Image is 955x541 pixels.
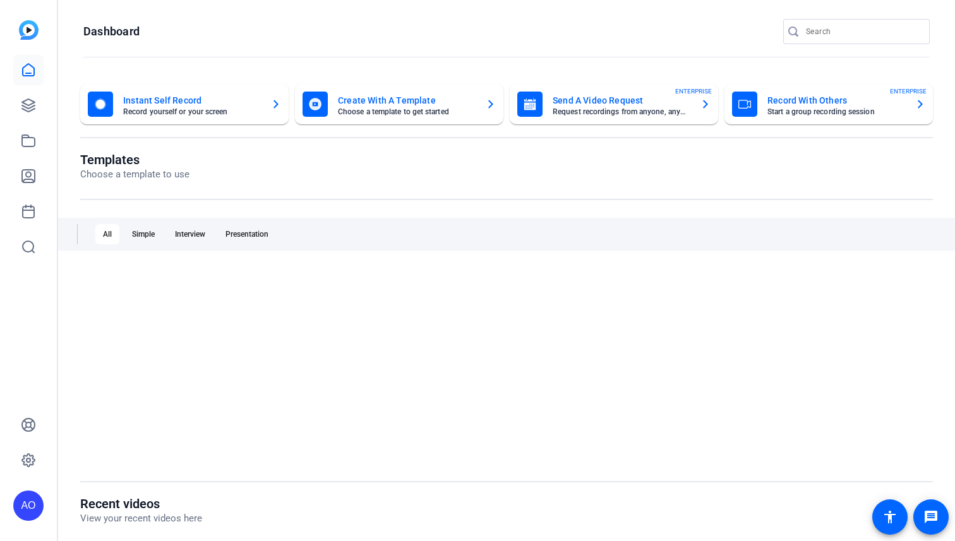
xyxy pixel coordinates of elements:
mat-card-title: Send A Video Request [553,93,690,108]
div: Interview [167,224,213,244]
span: ENTERPRISE [675,86,712,96]
button: Record With OthersStart a group recording sessionENTERPRISE [724,84,933,124]
p: View your recent videos here [80,511,202,526]
div: AO [13,490,44,521]
div: Simple [124,224,162,244]
mat-icon: accessibility [882,509,898,525]
mat-card-subtitle: Start a group recording session [767,108,905,116]
mat-card-title: Record With Others [767,93,905,108]
mat-icon: message [923,509,939,525]
span: ENTERPRISE [890,86,927,96]
input: Search [806,24,920,39]
mat-card-title: Create With A Template [338,93,476,108]
h1: Templates [80,152,189,167]
mat-card-subtitle: Record yourself or your screen [123,108,261,116]
div: Presentation [218,224,276,244]
button: Create With A TemplateChoose a template to get started [295,84,503,124]
button: Send A Video RequestRequest recordings from anyone, anywhereENTERPRISE [510,84,718,124]
p: Choose a template to use [80,167,189,182]
button: Instant Self RecordRecord yourself or your screen [80,84,289,124]
div: All [95,224,119,244]
img: blue-gradient.svg [19,20,39,40]
h1: Dashboard [83,24,140,39]
h1: Recent videos [80,496,202,511]
mat-card-title: Instant Self Record [123,93,261,108]
mat-card-subtitle: Choose a template to get started [338,108,476,116]
mat-card-subtitle: Request recordings from anyone, anywhere [553,108,690,116]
